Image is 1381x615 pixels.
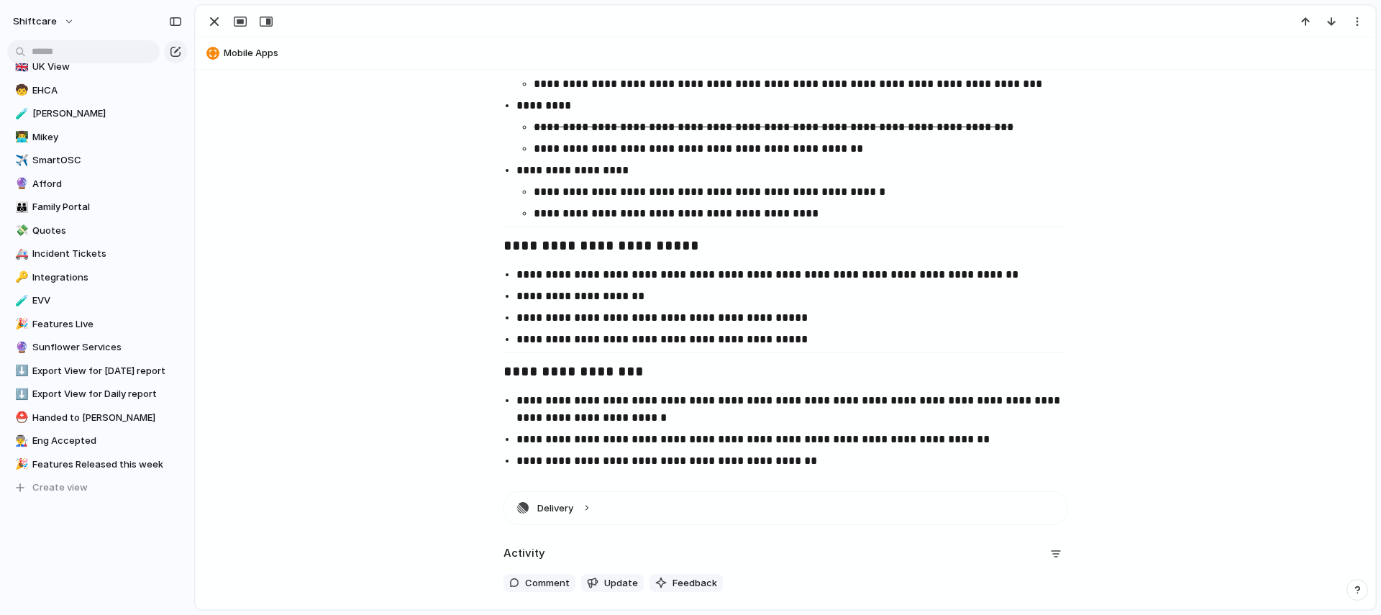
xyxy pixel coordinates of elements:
[7,243,187,265] a: 🚑Incident Tickets
[7,290,187,311] a: 🧪EVV
[503,574,575,593] button: Comment
[15,269,25,286] div: 🔑
[224,46,1369,60] span: Mobile Apps
[32,364,182,378] span: Export View for [DATE] report
[7,454,187,475] a: 🎉Features Released this week
[13,387,27,401] button: ⬇️
[32,457,182,472] span: Features Released this week
[15,129,25,145] div: 👨‍💻
[13,340,27,355] button: 🔮
[32,387,182,401] span: Export View for Daily report
[7,127,187,148] a: 👨‍💻Mikey
[32,177,182,191] span: Afford
[13,317,27,332] button: 🎉
[15,456,25,473] div: 🎉
[15,222,25,239] div: 💸
[7,267,187,288] a: 🔑Integrations
[13,153,27,168] button: ✈️
[604,576,638,591] span: Update
[202,42,1369,65] button: Mobile Apps
[32,340,182,355] span: Sunflower Services
[7,103,187,124] a: 🧪[PERSON_NAME]
[7,220,187,242] a: 💸Quotes
[7,383,187,405] a: ⬇️Export View for Daily report
[32,200,182,214] span: Family Portal
[7,337,187,358] a: 🔮Sunflower Services
[13,224,27,238] button: 💸
[581,574,644,593] button: Update
[13,247,27,261] button: 🚑
[15,409,25,426] div: ⛑️
[7,196,187,218] a: 👪Family Portal
[15,106,25,122] div: 🧪
[32,317,182,332] span: Features Live
[13,457,27,472] button: 🎉
[7,150,187,171] a: ✈️SmartOSC
[15,152,25,169] div: ✈️
[525,576,570,591] span: Comment
[6,10,82,33] button: shiftcare
[32,434,182,448] span: Eng Accepted
[32,83,182,98] span: EHCA
[32,130,182,145] span: Mikey
[13,200,27,214] button: 👪
[673,576,717,591] span: Feedback
[32,411,182,425] span: Handed to [PERSON_NAME]
[7,314,187,335] a: 🎉Features Live
[13,411,27,425] button: ⛑️
[15,363,25,379] div: ⬇️
[13,60,27,74] button: 🇬🇧
[7,407,187,429] a: ⛑️Handed to [PERSON_NAME]
[15,433,25,450] div: 👨‍🏭
[503,545,545,562] h2: Activity
[13,177,27,191] button: 🔮
[15,340,25,356] div: 🔮
[15,82,25,99] div: 🧒
[32,247,182,261] span: Incident Tickets
[15,246,25,263] div: 🚑
[7,173,187,195] a: 🔮Afford
[650,574,723,593] button: Feedback
[13,106,27,121] button: 🧪
[504,492,1067,524] button: Delivery
[15,316,25,332] div: 🎉
[32,106,182,121] span: [PERSON_NAME]
[7,360,187,382] a: ⬇️Export View for [DATE] report
[7,477,187,498] button: Create view
[13,14,57,29] span: shiftcare
[32,480,88,495] span: Create view
[15,293,25,309] div: 🧪
[32,293,182,308] span: EVV
[7,430,187,452] a: 👨‍🏭Eng Accepted
[32,153,182,168] span: SmartOSC
[13,364,27,378] button: ⬇️
[15,176,25,192] div: 🔮
[7,56,187,78] a: 🇬🇧UK View
[32,224,182,238] span: Quotes
[15,386,25,403] div: ⬇️
[13,130,27,145] button: 👨‍💻
[13,270,27,285] button: 🔑
[13,293,27,308] button: 🧪
[13,434,27,448] button: 👨‍🏭
[7,80,187,101] a: 🧒EHCA
[13,83,27,98] button: 🧒
[15,199,25,216] div: 👪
